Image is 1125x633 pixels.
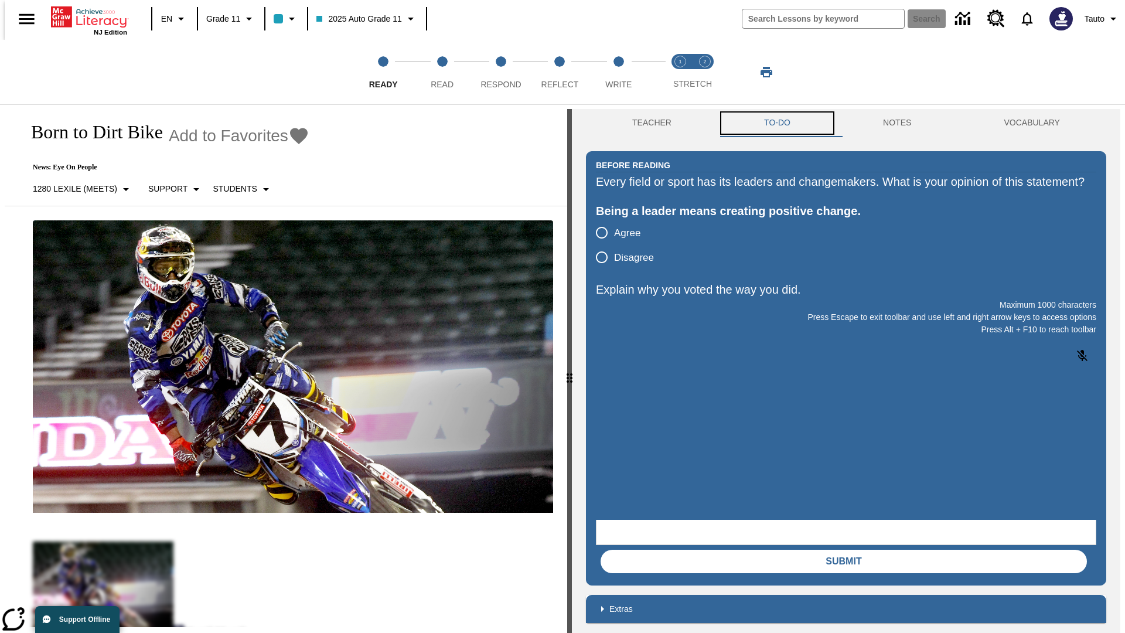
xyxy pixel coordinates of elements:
[35,606,120,633] button: Support Offline
[586,595,1106,623] div: Extras
[718,109,837,137] button: TO-DO
[467,40,535,104] button: Respond step 3 of 5
[609,603,633,615] p: Extras
[33,220,553,513] img: Motocross racer James Stewart flies through the air on his dirt bike.
[688,40,722,104] button: Stretch Respond step 2 of 2
[596,202,1096,220] div: Being a leader means creating positive change.
[9,2,44,36] button: Open side menu
[601,550,1087,573] button: Submit
[596,311,1096,324] p: Press Escape to exit toolbar and use left and right arrow keys to access options
[605,80,632,89] span: Write
[703,59,706,64] text: 2
[748,62,785,83] button: Print
[596,324,1096,336] p: Press Alt + F10 to reach toolbar
[663,40,697,104] button: Stretch Read step 1 of 2
[596,299,1096,311] p: Maximum 1000 characters
[369,80,398,89] span: Ready
[1012,4,1042,34] a: Notifications
[596,280,1096,299] p: Explain why you voted the way you did.
[51,4,127,36] div: Home
[144,179,208,200] button: Scaffolds, Support
[202,8,261,29] button: Grade: Grade 11, Select a grade
[161,13,172,25] span: EN
[94,29,127,36] span: NJ Edition
[1085,13,1104,25] span: Tauto
[526,40,594,104] button: Reflect step 4 of 5
[541,80,579,89] span: Reflect
[1080,8,1125,29] button: Profile/Settings
[148,183,187,195] p: Support
[208,179,277,200] button: Select Student
[431,80,454,89] span: Read
[169,127,288,145] span: Add to Favorites
[614,226,640,241] span: Agree
[586,109,1106,137] div: Instructional Panel Tabs
[679,59,681,64] text: 1
[156,8,193,29] button: Language: EN, Select a language
[19,163,309,172] p: News: Eye On People
[980,3,1012,35] a: Resource Center, Will open in new tab
[28,179,138,200] button: Select Lexile, 1280 Lexile (Meets)
[316,13,401,25] span: 2025 Auto Grade 11
[572,109,1120,633] div: activity
[596,220,663,270] div: poll
[480,80,521,89] span: Respond
[1049,7,1073,30] img: Avatar
[567,109,572,633] div: Press Enter or Spacebar and then press right and left arrow keys to move the slider
[206,13,240,25] span: Grade 11
[837,109,957,137] button: NOTES
[5,109,567,627] div: reading
[957,109,1106,137] button: VOCABULARY
[19,121,163,143] h1: Born to Dirt Bike
[1068,342,1096,370] button: Click to activate and allow voice recognition
[742,9,904,28] input: search field
[596,159,670,172] h2: Before Reading
[585,40,653,104] button: Write step 5 of 5
[614,250,654,266] span: Disagree
[169,125,309,146] button: Add to Favorites - Born to Dirt Bike
[1042,4,1080,34] button: Select a new avatar
[213,183,257,195] p: Students
[349,40,417,104] button: Ready step 1 of 5
[5,9,171,20] body: Explain why you voted the way you did. Maximum 1000 characters Press Alt + F10 to reach toolbar P...
[33,183,117,195] p: 1280 Lexile (Meets)
[948,3,980,35] a: Data Center
[408,40,476,104] button: Read step 2 of 5
[312,8,422,29] button: Class: 2025 Auto Grade 11, Select your class
[596,172,1096,191] div: Every field or sport has its leaders and changemakers. What is your opinion of this statement?
[59,615,110,624] span: Support Offline
[673,79,712,89] span: STRETCH
[269,8,304,29] button: Class color is light blue. Change class color
[586,109,718,137] button: Teacher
